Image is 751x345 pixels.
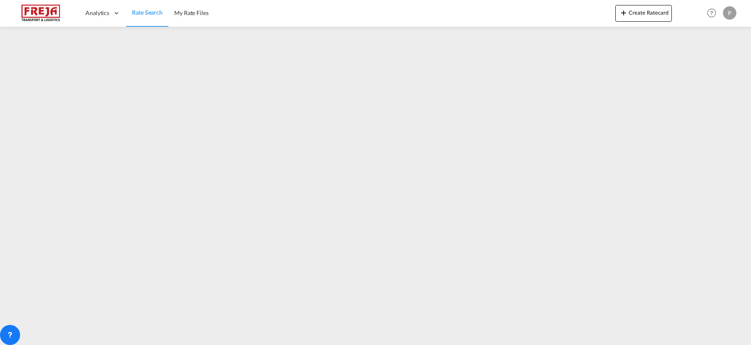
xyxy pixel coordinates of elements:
[723,6,736,20] div: P
[13,4,69,23] img: 586607c025bf11f083711d99603023e7.png
[132,9,163,16] span: Rate Search
[705,6,719,20] span: Help
[174,9,209,16] span: My Rate Files
[615,5,672,22] button: icon-plus 400-fgCreate Ratecard
[619,8,629,18] md-icon: icon-plus 400-fg
[705,6,723,21] div: Help
[85,9,109,17] span: Analytics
